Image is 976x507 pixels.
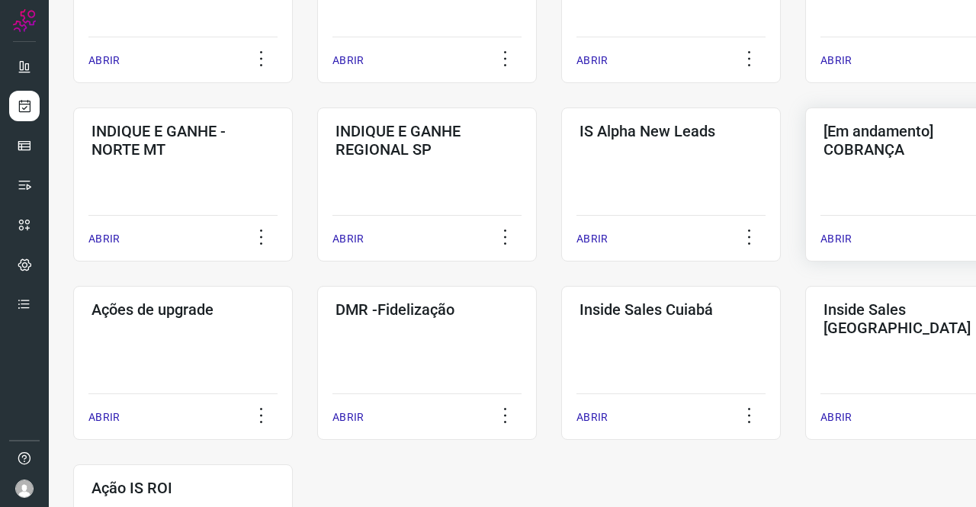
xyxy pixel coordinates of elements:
[91,479,274,497] h3: Ação IS ROI
[579,122,762,140] h3: IS Alpha New Leads
[91,300,274,319] h3: Ações de upgrade
[88,231,120,247] p: ABRIR
[576,409,608,425] p: ABRIR
[820,231,852,247] p: ABRIR
[332,53,364,69] p: ABRIR
[576,231,608,247] p: ABRIR
[576,53,608,69] p: ABRIR
[88,53,120,69] p: ABRIR
[820,409,852,425] p: ABRIR
[335,300,518,319] h3: DMR -Fidelização
[332,409,364,425] p: ABRIR
[88,409,120,425] p: ABRIR
[91,122,274,159] h3: INDIQUE E GANHE - NORTE MT
[332,231,364,247] p: ABRIR
[15,480,34,498] img: avatar-user-boy.jpg
[13,9,36,32] img: Logo
[579,300,762,319] h3: Inside Sales Cuiabá
[335,122,518,159] h3: INDIQUE E GANHE REGIONAL SP
[820,53,852,69] p: ABRIR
